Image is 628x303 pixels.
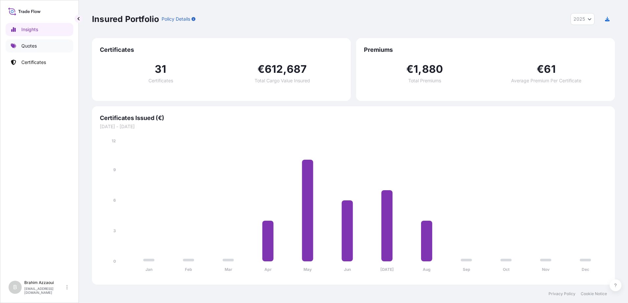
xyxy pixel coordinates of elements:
[113,228,116,233] tspan: 3
[287,64,307,74] span: 687
[542,267,550,272] tspan: Nov
[408,78,441,83] span: Total Premiums
[582,267,589,272] tspan: Dec
[549,291,575,296] a: Privacy Policy
[112,138,116,143] tspan: 12
[21,43,37,49] p: Quotes
[146,267,152,272] tspan: Jan
[113,259,116,264] tspan: 0
[283,64,287,74] span: ,
[511,78,581,83] span: Average Premium Per Certificate
[344,267,351,272] tspan: Jun
[148,78,173,83] span: Certificates
[423,267,431,272] tspan: Aug
[100,123,607,130] span: [DATE] - [DATE]
[100,46,343,54] span: Certificates
[225,267,232,272] tspan: Mar
[463,267,470,272] tspan: Sep
[24,287,65,294] p: [EMAIL_ADDRESS][DOMAIN_NAME]
[581,291,607,296] a: Cookie Notice
[544,64,555,74] span: 61
[258,64,265,74] span: €
[364,46,607,54] span: Premiums
[21,26,38,33] p: Insights
[100,114,607,122] span: Certificates Issued (€)
[380,267,394,272] tspan: [DATE]
[155,64,166,74] span: 31
[422,64,443,74] span: 880
[265,64,283,74] span: 612
[113,167,116,172] tspan: 9
[6,23,73,36] a: Insights
[13,284,17,291] span: B
[406,64,414,74] span: €
[113,198,116,203] tspan: 6
[264,267,272,272] tspan: Apr
[303,267,312,272] tspan: May
[24,280,65,285] p: Brahim Azzaoui
[571,13,594,25] button: Year Selector
[418,64,422,74] span: ,
[414,64,418,74] span: 1
[6,39,73,52] a: Quotes
[255,78,310,83] span: Total Cargo Value Insured
[185,267,192,272] tspan: Feb
[573,16,585,22] span: 2025
[92,14,159,24] p: Insured Portfolio
[537,64,544,74] span: €
[6,56,73,69] a: Certificates
[503,267,510,272] tspan: Oct
[162,16,190,22] p: Policy Details
[21,59,46,66] p: Certificates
